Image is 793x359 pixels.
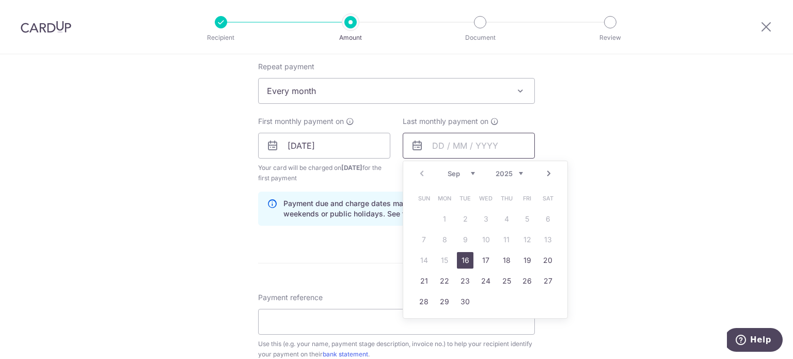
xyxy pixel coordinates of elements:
span: Monday [436,190,453,207]
span: Payment reference [258,292,323,303]
a: 21 [416,273,432,289]
a: 17 [478,252,494,269]
span: Friday [519,190,535,207]
a: 22 [436,273,453,289]
span: Sunday [416,190,432,207]
a: 24 [478,273,494,289]
span: Every month [258,78,535,104]
span: Your card will be charged on [258,163,390,183]
label: Repeat payment [258,61,314,72]
span: Wednesday [478,190,494,207]
a: 19 [519,252,535,269]
p: Review [572,33,648,43]
p: Recipient [183,33,259,43]
a: 27 [540,273,556,289]
input: DD / MM / YYYY [258,133,390,159]
p: Document [442,33,518,43]
span: First monthly payment on [258,116,344,127]
input: DD / MM / YYYY [403,133,535,159]
a: 23 [457,273,473,289]
span: Saturday [540,190,556,207]
a: 16 [457,252,473,269]
a: 18 [498,252,515,269]
iframe: Opens a widget where you can find more information [727,328,783,354]
a: 28 [416,293,432,310]
p: Amount [312,33,389,43]
a: Next [543,167,555,180]
a: 29 [436,293,453,310]
a: 20 [540,252,556,269]
a: bank statement [323,350,368,358]
a: 30 [457,293,473,310]
p: Payment due and charge dates may be adjusted if it falls on weekends or public holidays. See fina... [283,198,526,219]
span: Thursday [498,190,515,207]
span: [DATE] [341,164,362,171]
img: CardUp [21,21,71,33]
a: 25 [498,273,515,289]
span: Last monthly payment on [403,116,488,127]
a: 26 [519,273,535,289]
span: Every month [259,79,534,103]
span: Tuesday [457,190,473,207]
